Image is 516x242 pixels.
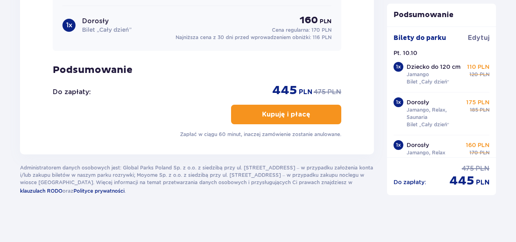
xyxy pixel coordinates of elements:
div: 1 x [394,62,403,72]
span: Edytuj [468,33,489,42]
span: PLN [327,88,341,97]
p: Bilet „Cały dzień” [407,156,449,164]
div: 1 x [394,97,403,107]
a: klauzulach RODO [20,186,62,195]
p: Do zapłaty : [53,88,91,97]
p: Jamango [407,71,429,78]
p: Bilet „Cały dzień” [82,26,131,34]
p: Dorosły [82,17,109,26]
p: Pt. 10.10 [394,49,417,57]
p: Dziecko do 120 cm [407,63,460,71]
span: 445 [449,173,474,189]
a: Polityce prywatności [73,186,125,195]
div: 1 x [394,140,403,150]
p: Bilet „Cały dzień” [407,121,449,128]
p: Najniższa cena z 30 dni przed wprowadzeniem obniżki: [176,34,331,41]
p: 160 PLN [466,141,489,149]
span: PLN [480,106,489,114]
p: Dorosły [407,98,429,106]
span: 116 PLN [313,34,331,40]
span: 185 [470,106,478,114]
span: klauzulach RODO [20,188,62,194]
p: Bilet „Cały dzień” [407,78,449,86]
p: Dorosły [407,141,429,149]
span: PLN [480,71,489,78]
span: PLN [480,149,489,156]
p: Jamango, Relax, Saunaria [407,106,463,121]
span: PLN [476,178,489,187]
p: Zapłać w ciągu 60 minut, inaczej zamówienie zostanie anulowane. [180,131,341,138]
p: Administratorem danych osobowych jest: Global Parks Poland Sp. z o.o. z siedzibą przy ul. [STREET... [20,164,374,195]
span: 170 [469,149,478,156]
p: 110 PLN [467,63,489,71]
span: 160 [300,14,318,26]
span: 475 [462,164,474,173]
p: Podsumowanie [387,10,496,20]
span: 445 [272,83,297,98]
span: PLN [320,18,331,26]
p: Cena regularna: [272,26,331,34]
span: 475 [314,88,326,97]
p: 175 PLN [466,98,489,106]
span: PLN [476,164,489,173]
span: 120 [469,71,478,78]
p: Do zapłaty : [394,178,426,186]
span: Polityce prywatności [73,188,125,194]
span: 170 PLN [311,27,331,33]
p: Bilety do parku [394,33,446,42]
p: Podsumowanie [53,64,341,76]
p: Jamango, Relax [407,149,445,156]
div: 1 x [62,19,76,32]
span: PLN [299,88,312,97]
p: Kupuję i płacę [262,110,310,119]
button: Kupuję i płacę [231,105,341,124]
